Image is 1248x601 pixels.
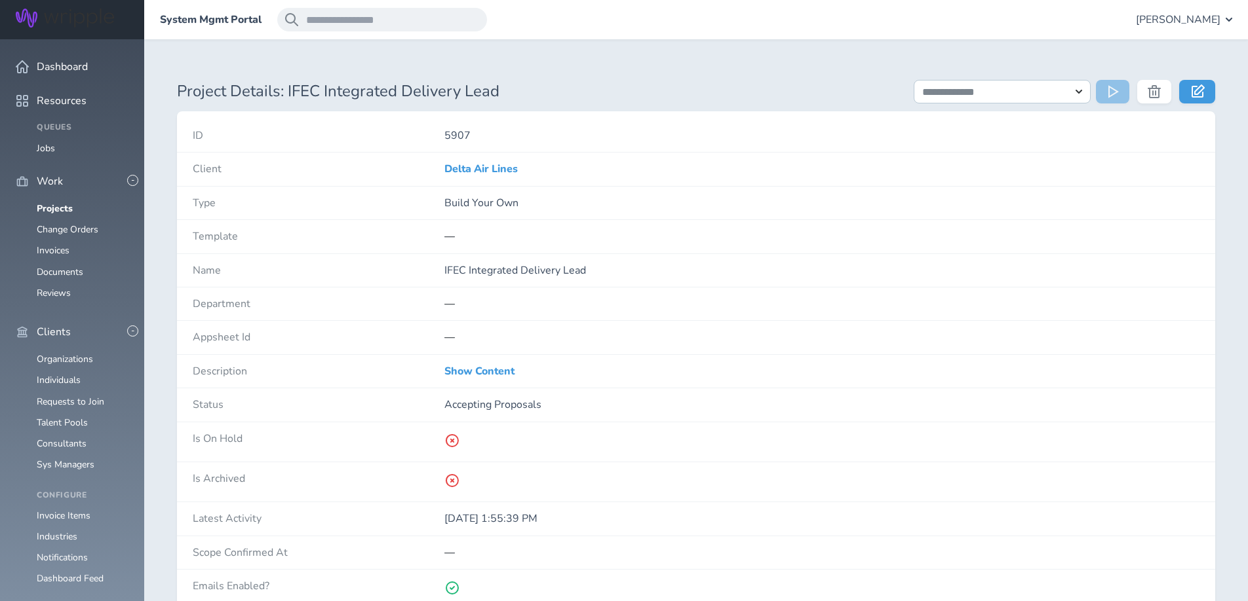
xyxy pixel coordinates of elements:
[37,287,71,299] a: Reviews
[37,142,55,155] a: Jobs
[1136,14,1220,26] span: [PERSON_NAME]
[1136,8,1232,31] button: [PERSON_NAME]
[37,509,90,522] a: Invoice Items
[444,197,1199,209] p: Build Your Own
[37,95,87,107] span: Resources
[444,547,1199,558] p: —
[37,223,98,236] a: Change Orders
[444,230,1199,242] p: —
[37,491,128,500] h4: Configure
[37,244,69,257] a: Invoices
[37,416,88,429] a: Talent Pools
[193,365,444,377] h4: Description
[193,580,444,592] h4: Emails Enabled?
[444,130,1199,141] p: 5907
[193,399,444,410] h4: Status
[16,9,114,27] img: Wripple
[444,331,1199,343] p: —
[193,197,444,209] h4: Type
[37,437,87,450] a: Consultants
[37,458,94,471] a: Sys Managers
[193,473,444,484] h4: Is Archived
[37,202,73,215] a: Projects
[444,513,1199,524] p: [DATE] 1:55:39 PM
[1096,80,1129,103] button: Run Action
[193,163,444,175] h4: Client
[193,547,444,558] h4: Scope Confirmed At
[37,353,93,365] a: Organizations
[37,551,88,564] a: Notifications
[37,374,81,386] a: Individuals
[37,175,63,187] span: Work
[444,365,515,377] a: Show Content
[444,264,1199,276] p: IFEC Integrated Delivery Lead
[160,14,262,26] a: System Mgmt Portal
[127,325,138,337] button: -
[444,162,518,176] a: Delta Air Lines
[37,395,104,408] a: Requests to Join
[193,513,444,524] h4: Latest Activity
[1179,80,1215,103] a: Edit
[444,298,1199,310] p: —
[193,130,444,141] h4: ID
[37,530,77,543] a: Industries
[193,230,444,242] h4: Template
[1137,80,1171,103] button: Delete
[193,298,444,310] h4: Department
[193,433,444,445] h4: Is On Hold
[37,326,71,338] span: Clients
[37,572,104,585] a: Dashboard Feed
[127,175,138,186] button: -
[177,82,898,101] h1: Project Details: IFEC Integrated Delivery Lead
[193,264,444,276] h4: Name
[37,266,83,278] a: Documents
[193,331,444,343] h4: Appsheet Id
[444,399,1199,410] p: Accepting Proposals
[37,123,128,132] h4: Queues
[37,61,88,73] span: Dashboard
